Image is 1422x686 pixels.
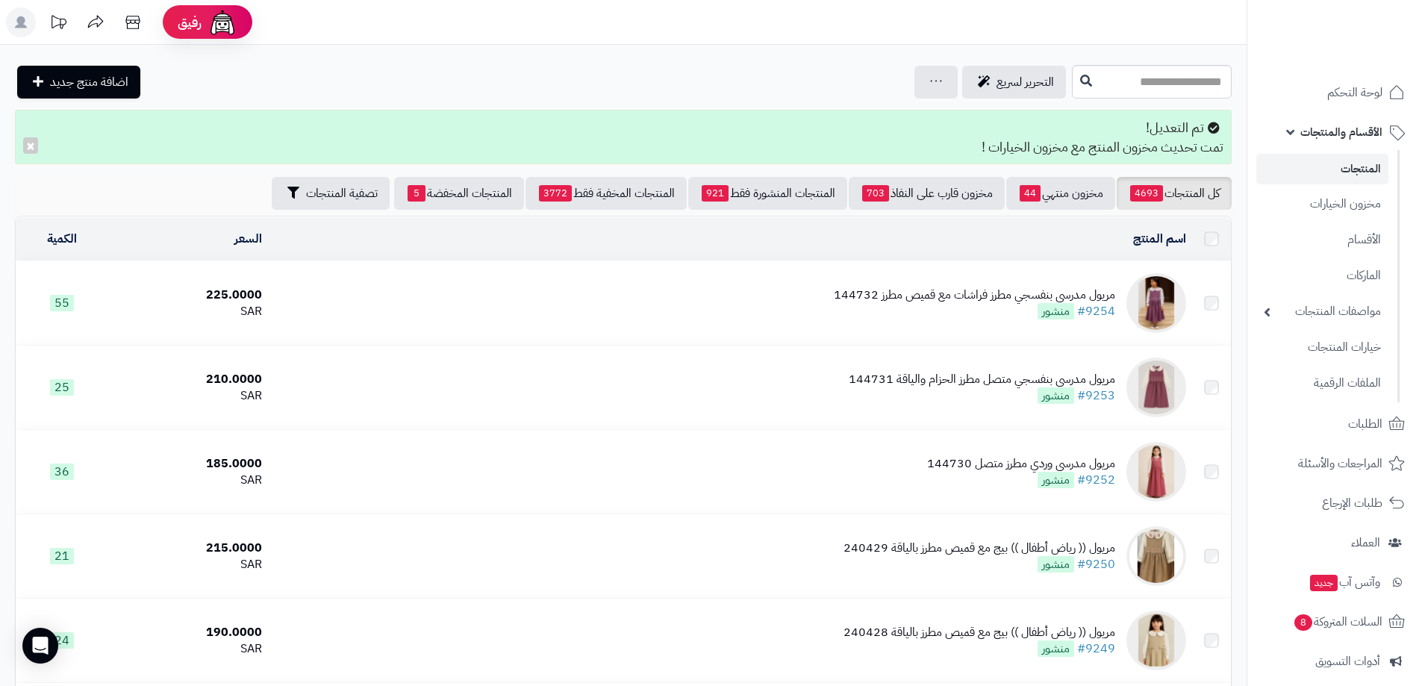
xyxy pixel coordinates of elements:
[1256,154,1388,184] a: المنتجات
[306,184,378,202] span: تصفية المنتجات
[1130,185,1163,202] span: 4693
[927,455,1115,473] div: مريول مدرسي وردي مطرز متصل 144730
[408,185,425,202] span: 5
[1126,611,1186,670] img: مريول (( رياض أطفال )) بيج مع قميص مطرز بالياقة 240428
[1077,471,1115,489] a: #9252
[962,66,1066,99] a: التحرير لسريع
[22,628,58,664] div: Open Intercom Messenger
[1038,556,1074,573] span: منشور
[1256,296,1388,328] a: مواصفات المنتجات
[1256,260,1388,292] a: الماركات
[1320,42,1408,73] img: logo-2.png
[1126,358,1186,417] img: مريول مدرسي بنفسجي متصل مطرز الحزام والياقة 144731
[114,387,262,405] div: SAR
[1256,564,1413,600] a: وآتس آبجديد
[539,185,572,202] span: 3772
[849,177,1005,210] a: مخزون قارب على النفاذ703
[1006,177,1115,210] a: مخزون منتهي44
[1133,230,1186,248] a: اسم المنتج
[1077,555,1115,573] a: #9250
[114,624,262,641] div: 190.0000
[1293,611,1382,632] span: السلات المتروكة
[50,632,74,649] span: 24
[114,556,262,573] div: SAR
[1256,485,1413,521] a: طلبات الإرجاع
[1077,640,1115,658] a: #9249
[50,295,74,311] span: 55
[1256,188,1388,220] a: مخزون الخيارات
[1077,302,1115,320] a: #9254
[1322,493,1382,514] span: طلبات الإرجاع
[234,230,262,248] a: السعر
[47,230,77,248] a: الكمية
[50,73,128,91] span: اضافة منتج جديد
[849,371,1115,388] div: مريول مدرسي بنفسجي متصل مطرز الحزام والياقة 144731
[834,287,1115,304] div: مريول مدرسي بنفسجي مطرز فراشات مع قميص مطرز 144732
[40,7,77,41] a: تحديثات المنصة
[208,7,237,37] img: ai-face.png
[178,13,202,31] span: رفيق
[1126,526,1186,586] img: مريول (( رياض أطفال )) بيج مع قميص مطرز بالياقة 240429
[1038,387,1074,404] span: منشور
[1256,331,1388,364] a: خيارات المنتجات
[114,303,262,320] div: SAR
[1256,224,1388,256] a: الأقسام
[688,177,847,210] a: المنتجات المنشورة فقط921
[114,640,262,658] div: SAR
[1327,82,1382,103] span: لوحة التحكم
[1256,446,1413,481] a: المراجعات والأسئلة
[114,287,262,304] div: 225.0000
[1300,122,1382,143] span: الأقسام والمنتجات
[114,472,262,489] div: SAR
[1315,651,1380,672] span: أدوات التسويق
[1298,453,1382,474] span: المراجعات والأسئلة
[1038,472,1074,488] span: منشور
[1309,572,1380,593] span: وآتس آب
[50,548,74,564] span: 21
[1256,367,1388,399] a: الملفات الرقمية
[50,464,74,480] span: 36
[50,379,74,396] span: 25
[114,540,262,557] div: 215.0000
[1126,273,1186,333] img: مريول مدرسي بنفسجي مطرز فراشات مع قميص مطرز 144732
[1256,604,1413,640] a: السلات المتروكة8
[1117,177,1232,210] a: كل المنتجات4693
[843,540,1115,557] div: مريول (( رياض أطفال )) بيج مع قميص مطرز بالياقة 240429
[394,177,524,210] a: المنتجات المخفضة5
[1077,387,1115,405] a: #9253
[526,177,687,210] a: المنتجات المخفية فقط3772
[702,185,729,202] span: 921
[862,185,889,202] span: 703
[1310,575,1338,591] span: جديد
[1126,442,1186,502] img: مريول مدرسي وردي مطرز متصل 144730
[15,110,1232,164] div: تم التعديل! تمت تحديث مخزون المنتج مع مخزون الخيارات !
[114,371,262,388] div: 210.0000
[1256,406,1413,442] a: الطلبات
[17,66,140,99] a: اضافة منتج جديد
[114,455,262,473] div: 185.0000
[23,137,38,154] button: ×
[1294,614,1312,631] span: 8
[1348,414,1382,434] span: الطلبات
[1351,532,1380,553] span: العملاء
[1256,75,1413,110] a: لوحة التحكم
[272,177,390,210] button: تصفية المنتجات
[1038,640,1074,657] span: منشور
[1020,185,1041,202] span: 44
[1256,643,1413,679] a: أدوات التسويق
[1256,525,1413,561] a: العملاء
[997,73,1054,91] span: التحرير لسريع
[843,624,1115,641] div: مريول (( رياض أطفال )) بيج مع قميص مطرز بالياقة 240428
[1038,303,1074,319] span: منشور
